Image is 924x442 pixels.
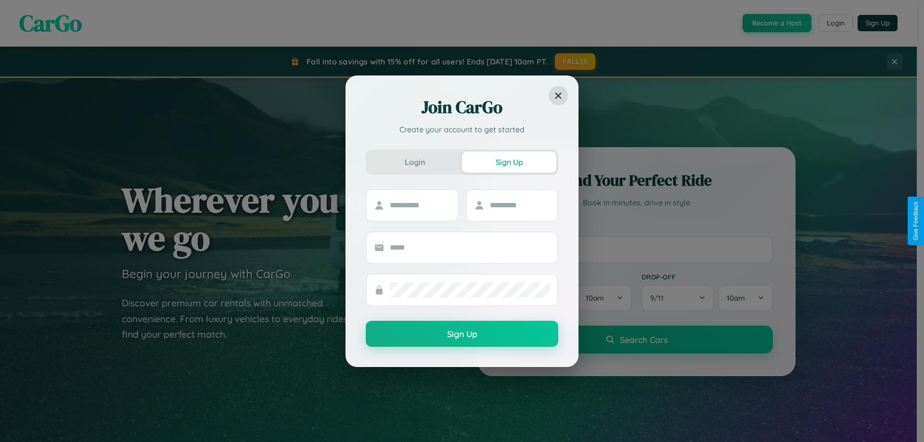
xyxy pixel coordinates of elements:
button: Sign Up [462,152,556,173]
div: Give Feedback [912,202,919,240]
p: Create your account to get started [366,124,558,135]
button: Sign Up [366,321,558,347]
button: Login [368,152,462,173]
h2: Join CarGo [366,96,558,119]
